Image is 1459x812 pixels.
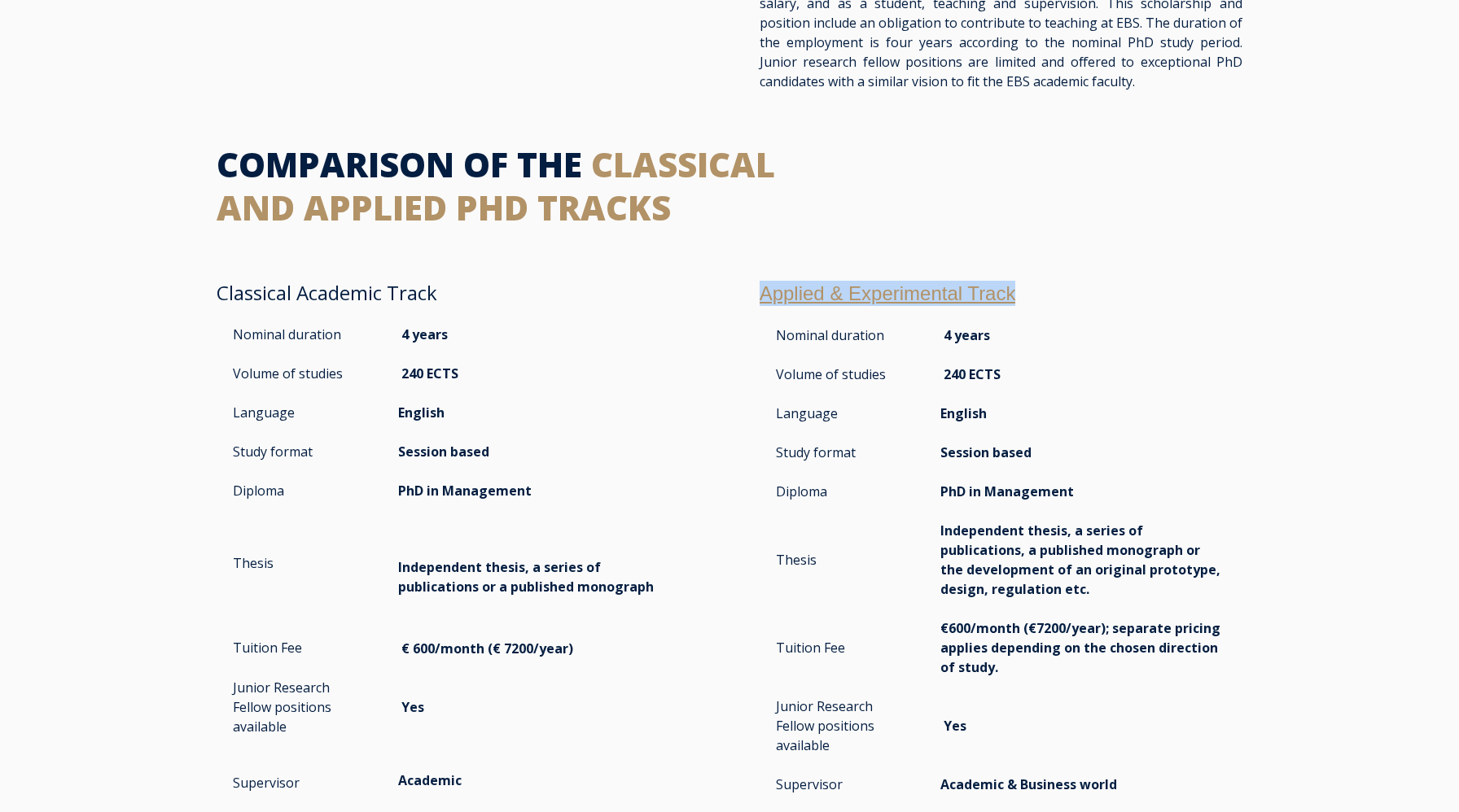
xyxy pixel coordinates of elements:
[940,482,1225,501] p: PhD in Management
[233,553,353,573] p: Thesis
[401,640,573,657] span: € 600/month (€ 7200/year)
[233,325,353,344] p: Nominal duration
[944,365,1001,383] span: 240 ECTS
[944,717,966,735] span: Yes
[776,550,896,570] p: Thesis
[776,365,896,384] p: Volume of studies
[398,443,489,461] span: Session based
[233,403,353,422] p: Language
[401,698,424,716] span: Yes
[940,443,1032,461] span: Session based
[217,279,437,306] a: Classical Academic Track
[398,404,445,421] span: English
[760,282,1016,304] a: Applied & Experimental Track
[776,775,896,794] p: Supervisor
[776,638,896,657] p: Tuition Fee
[776,696,896,755] p: Junior Research Fellow positions available
[944,326,990,344] span: 4 years
[401,325,448,343] span: 4 years
[233,442,353,461] p: Study format
[776,404,896,423] p: Language
[940,775,1117,793] span: Academic & Business world
[233,638,353,657] p: Tuition Fee
[233,773,353,792] p: Supervisor
[398,771,462,789] span: Academic
[776,482,896,501] p: Diploma
[217,143,1242,229] h2: COMPARISON OF THE
[398,481,683,500] p: PhD in Management
[398,558,654,596] span: Independent thesis, a series of publications or a published monograph
[217,141,775,230] span: CLASSICAL AND APPLIED PHD TRACKS
[233,481,353,500] p: Diploma
[940,522,1220,598] span: Independent thesis, a series of publications, a published monograph or the development of an orig...
[233,678,353,736] p: Junior Research Fellow positions available
[776,325,896,345] p: Nominal duration
[940,404,987,422] span: English
[776,443,896,462] p: Study format
[401,365,458,382] span: 240 ECTS
[940,619,1220,676] span: €600/month (€7200/year); separate pricing applies depending on the chosen direction of study.
[233,364,353,383] p: Volume of studies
